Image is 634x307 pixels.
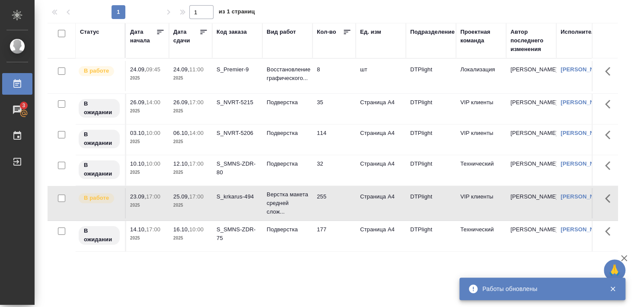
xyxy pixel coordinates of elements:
p: 17:00 [189,160,204,167]
div: Работы обновлены [482,285,596,293]
p: В ожидании [84,227,115,244]
p: В работе [84,67,109,75]
div: Проектная команда [460,28,502,45]
p: 14:00 [189,130,204,136]
p: Подверстка [267,98,308,107]
p: 2025 [130,74,165,83]
div: S_NVRT-5215 [217,98,258,107]
p: 26.09, [173,99,189,106]
div: Вид работ [267,28,296,36]
span: 🙏 [607,261,622,279]
p: 2025 [173,234,208,243]
div: Код заказа [217,28,247,36]
p: В ожидании [84,130,115,147]
p: В ожидании [84,99,115,117]
p: 12.10, [173,160,189,167]
p: 25.09, [173,193,189,200]
button: Здесь прячутся важные кнопки [600,61,621,82]
a: [PERSON_NAME] [561,160,609,167]
p: 17:00 [189,99,204,106]
div: Исполнитель назначен, приступать к работе пока рано [78,98,121,118]
p: Подверстка [267,225,308,234]
td: VIP клиенты [456,188,506,218]
div: Дата сдачи [173,28,199,45]
p: 24.09, [130,66,146,73]
div: Дата начала [130,28,156,45]
button: Здесь прячутся важные кнопки [600,155,621,176]
p: 23.09, [130,193,146,200]
p: 06.10, [173,130,189,136]
p: В ожидании [84,161,115,178]
div: Подразделение [410,28,455,36]
p: 2025 [130,201,165,210]
td: Страница А4 [356,94,406,124]
button: 🙏 [604,259,625,281]
td: [PERSON_NAME] [506,188,556,218]
div: S_SMNS-ZDR-80 [217,160,258,177]
td: Технический [456,155,506,185]
td: Страница А4 [356,155,406,185]
p: Верстка макета средней слож... [267,190,308,216]
p: 2025 [173,107,208,115]
p: 17:00 [146,226,160,233]
div: S_krkarus-494 [217,192,258,201]
p: 2025 [173,74,208,83]
p: 2025 [130,107,165,115]
td: Страница А4 [356,125,406,155]
td: Страница А4 [356,188,406,218]
div: Исполнитель выполняет работу [78,65,121,77]
p: 2025 [130,138,165,146]
div: Автор последнего изменения [510,28,552,54]
div: Кол-во [317,28,336,36]
td: шт [356,61,406,91]
td: 8 [312,61,356,91]
div: Статус [80,28,99,36]
td: 114 [312,125,356,155]
p: 11:00 [189,66,204,73]
p: 16.10, [173,226,189,233]
button: Здесь прячутся важные кнопки [600,221,621,242]
p: 14:00 [146,99,160,106]
a: [PERSON_NAME] [561,130,609,136]
p: Восстановление графического... [267,65,308,83]
p: 17:00 [146,193,160,200]
p: 2025 [130,168,165,177]
td: [PERSON_NAME] [506,125,556,155]
p: 14.10, [130,226,146,233]
td: [PERSON_NAME] [506,155,556,185]
td: DTPlight [406,188,456,218]
button: Закрыть [604,285,621,293]
span: из 1 страниц [219,6,255,19]
td: Технический [456,221,506,251]
div: Исполнитель [561,28,599,36]
p: 10.10, [130,160,146,167]
td: [PERSON_NAME] [506,94,556,124]
button: Здесь прячутся важные кнопки [600,188,621,209]
p: 2025 [130,234,165,243]
div: Ед. изм [360,28,381,36]
p: 26.09, [130,99,146,106]
p: В работе [84,194,109,202]
td: DTPlight [406,94,456,124]
button: Здесь прячутся важные кнопки [600,94,621,115]
a: [PERSON_NAME] [561,193,609,200]
td: Страница А4 [356,221,406,251]
a: [PERSON_NAME] [561,66,609,73]
div: S_SMNS-ZDR-75 [217,225,258,243]
td: DTPlight [406,125,456,155]
a: 3 [2,99,32,121]
p: Подверстка [267,129,308,138]
td: VIP клиенты [456,125,506,155]
p: 24.09, [173,66,189,73]
td: 35 [312,94,356,124]
td: 32 [312,155,356,185]
td: [PERSON_NAME] [506,221,556,251]
p: 10:00 [146,160,160,167]
td: VIP клиенты [456,94,506,124]
a: [PERSON_NAME] [561,99,609,106]
div: S_Premier-9 [217,65,258,74]
p: 2025 [173,138,208,146]
p: 17:00 [189,193,204,200]
p: 03.10, [130,130,146,136]
p: 10:00 [146,130,160,136]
